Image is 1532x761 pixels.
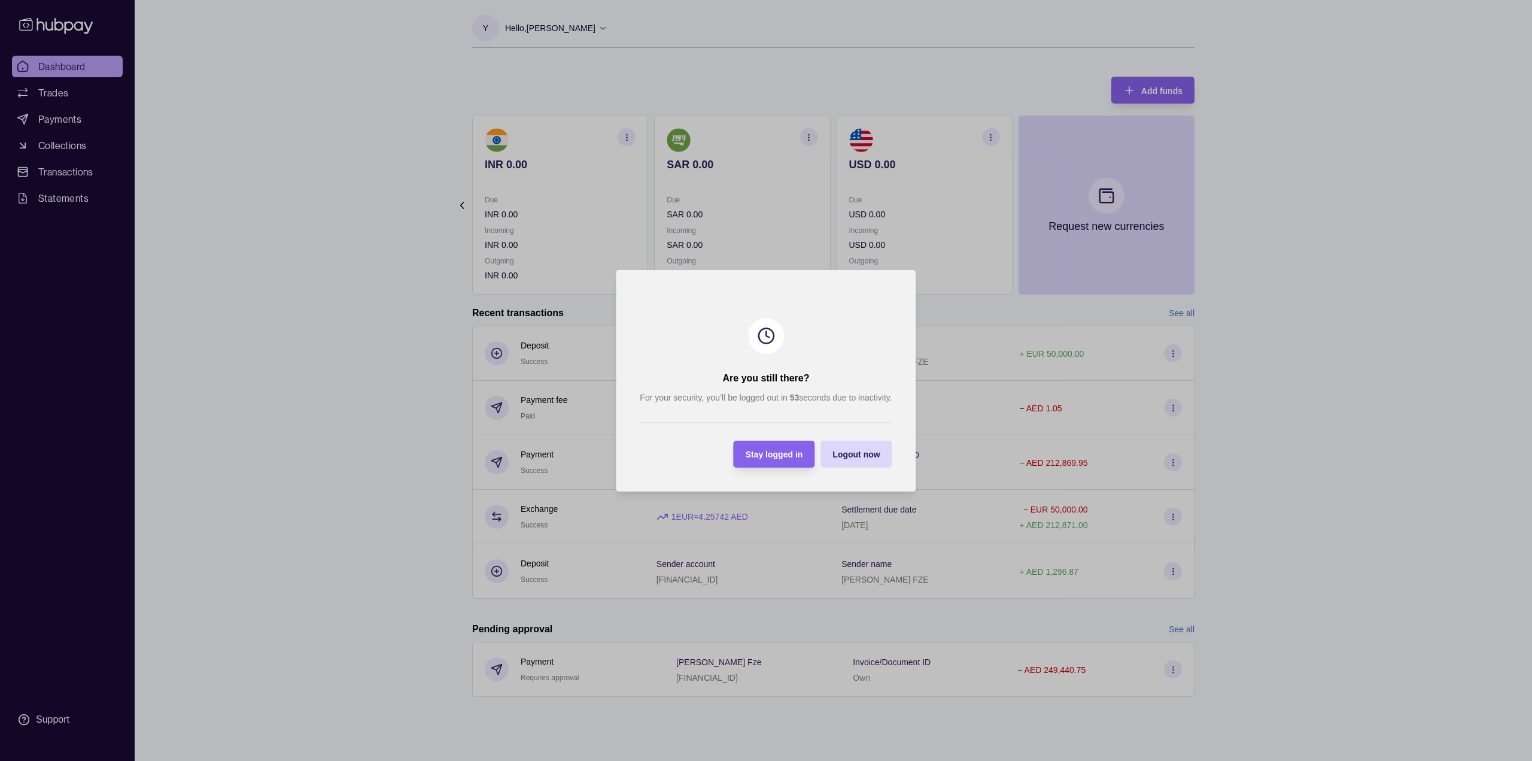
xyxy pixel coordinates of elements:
button: Logout now [820,441,892,468]
p: For your security, you’ll be logged out in seconds due to inactivity. [640,391,892,404]
h2: Are you still there? [723,372,810,385]
button: Stay logged in [734,441,815,468]
span: Logout now [832,450,880,459]
strong: 53 [790,393,800,402]
span: Stay logged in [746,450,803,459]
